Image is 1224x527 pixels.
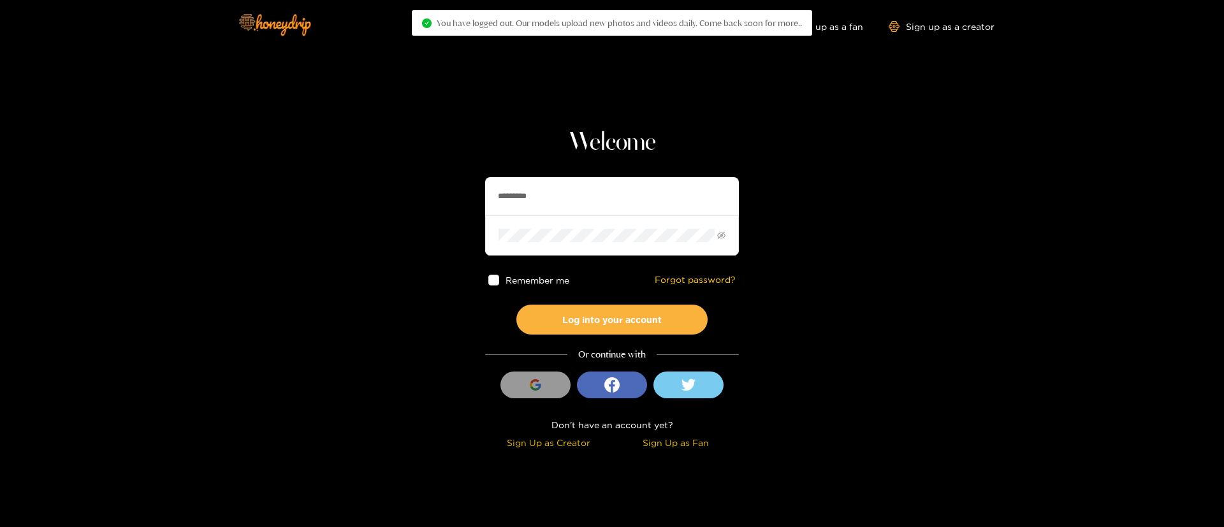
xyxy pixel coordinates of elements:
a: Sign up as a fan [776,21,863,32]
div: Don't have an account yet? [485,417,739,432]
a: Sign up as a creator [889,21,994,32]
h1: Welcome [485,127,739,158]
div: Sign Up as Creator [488,435,609,450]
a: Forgot password? [655,275,736,285]
span: eye-invisible [717,231,725,240]
button: Log into your account [516,305,708,335]
div: Or continue with [485,347,739,362]
span: You have logged out. Our models upload new photos and videos daily. Come back soon for more.. [437,18,802,28]
span: check-circle [422,18,432,28]
div: Sign Up as Fan [615,435,736,450]
span: Remember me [506,275,569,285]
